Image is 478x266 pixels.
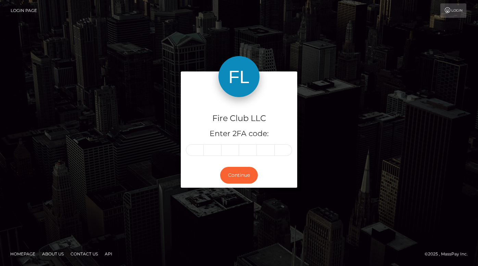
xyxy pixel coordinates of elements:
a: Contact Us [68,249,101,259]
h4: Fire Club LLC [186,112,292,124]
a: Login Page [11,3,37,18]
div: © 2025 , MassPay Inc. [425,250,473,258]
button: Continue [220,167,258,184]
img: Fire Club LLC [218,56,260,97]
h5: Enter 2FA code: [186,129,292,139]
a: Login [440,3,466,18]
a: About Us [39,249,66,259]
a: Homepage [8,249,38,259]
a: API [102,249,115,259]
